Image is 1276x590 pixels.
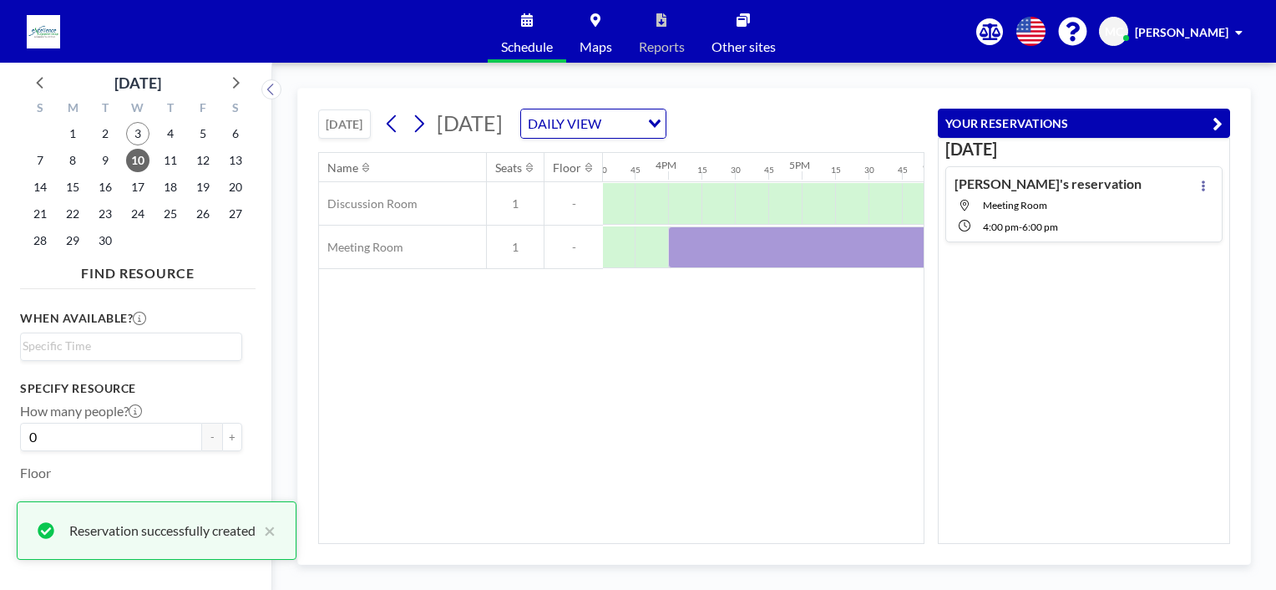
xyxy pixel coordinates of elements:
[954,175,1142,192] h4: [PERSON_NAME]'s reservation
[20,465,51,481] label: Floor
[224,202,247,226] span: Saturday, September 27, 2025
[544,196,603,211] span: -
[94,175,117,199] span: Tuesday, September 16, 2025
[28,202,52,226] span: Sunday, September 21, 2025
[898,165,908,175] div: 45
[864,165,874,175] div: 30
[697,165,707,175] div: 15
[319,196,418,211] span: Discussion Room
[495,160,522,175] div: Seats
[487,196,544,211] span: 1
[28,229,52,252] span: Sunday, September 28, 2025
[159,149,182,172] span: Thursday, September 11, 2025
[437,110,503,135] span: [DATE]
[580,40,612,53] span: Maps
[1019,221,1022,233] span: -
[606,113,638,135] input: Search for option
[61,175,84,199] span: Monday, September 15, 2025
[126,149,149,172] span: Wednesday, September 10, 2025
[21,333,241,359] div: Search for option
[94,202,117,226] span: Tuesday, September 23, 2025
[656,159,676,171] div: 4PM
[20,498,48,515] label: Type
[256,521,276,541] button: close
[186,99,219,120] div: F
[219,99,251,120] div: S
[224,122,247,145] span: Saturday, September 6, 2025
[222,423,242,451] button: +
[69,521,256,541] div: Reservation successfully created
[159,175,182,199] span: Thursday, September 18, 2025
[61,122,84,145] span: Monday, September 1, 2025
[1105,24,1123,39] span: MC
[61,149,84,172] span: Monday, September 8, 2025
[327,160,358,175] div: Name
[61,229,84,252] span: Monday, September 29, 2025
[191,149,215,172] span: Friday, September 12, 2025
[159,202,182,226] span: Thursday, September 25, 2025
[501,40,553,53] span: Schedule
[20,381,242,396] h3: Specify resource
[94,229,117,252] span: Tuesday, September 30, 2025
[94,149,117,172] span: Tuesday, September 9, 2025
[23,337,232,355] input: Search for option
[639,40,685,53] span: Reports
[61,202,84,226] span: Monday, September 22, 2025
[731,165,741,175] div: 30
[711,40,776,53] span: Other sites
[224,175,247,199] span: Saturday, September 20, 2025
[126,175,149,199] span: Wednesday, September 17, 2025
[159,122,182,145] span: Thursday, September 4, 2025
[521,109,666,138] div: Search for option
[524,113,605,135] span: DAILY VIEW
[89,99,122,120] div: T
[983,221,1019,233] span: 4:00 PM
[789,159,810,171] div: 5PM
[94,122,117,145] span: Tuesday, September 2, 2025
[126,202,149,226] span: Wednesday, September 24, 2025
[630,165,641,175] div: 45
[945,139,1223,160] h3: [DATE]
[983,199,1047,211] span: Meeting Room
[202,423,222,451] button: -
[923,159,944,171] div: 6PM
[114,71,161,94] div: [DATE]
[224,149,247,172] span: Saturday, September 13, 2025
[1135,25,1228,39] span: [PERSON_NAME]
[191,175,215,199] span: Friday, September 19, 2025
[553,160,581,175] div: Floor
[831,165,841,175] div: 15
[57,99,89,120] div: M
[191,202,215,226] span: Friday, September 26, 2025
[154,99,186,120] div: T
[938,109,1230,138] button: YOUR RESERVATIONS
[191,122,215,145] span: Friday, September 5, 2025
[122,99,154,120] div: W
[20,403,142,420] label: How many people?
[20,258,256,282] h4: FIND RESOURCE
[487,240,544,255] span: 1
[28,149,52,172] span: Sunday, September 7, 2025
[318,109,371,139] button: [DATE]
[24,99,57,120] div: S
[319,240,403,255] span: Meeting Room
[28,175,52,199] span: Sunday, September 14, 2025
[27,15,60,48] img: organization-logo
[544,240,603,255] span: -
[1022,221,1058,233] span: 6:00 PM
[764,165,774,175] div: 45
[126,122,149,145] span: Wednesday, September 3, 2025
